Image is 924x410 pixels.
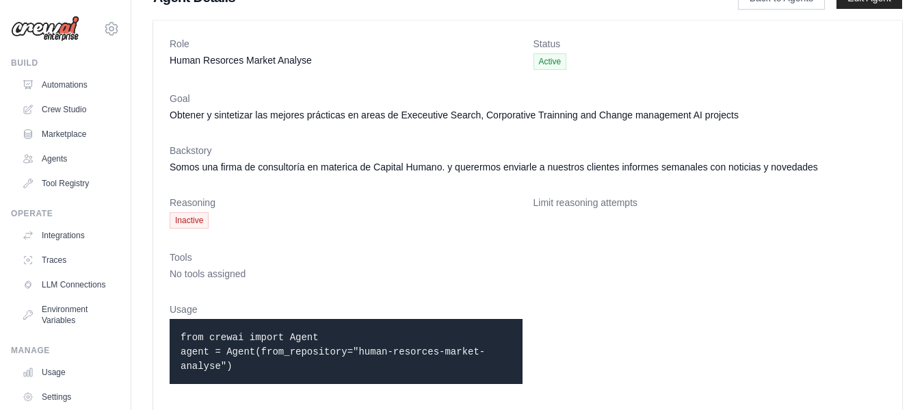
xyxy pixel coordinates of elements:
dt: Usage [170,303,523,316]
a: Traces [16,249,120,271]
span: Active [533,53,567,70]
div: Operate [11,208,120,219]
a: Usage [16,361,120,383]
span: No tools assigned [170,268,246,279]
dd: Human Resorces Market Analyse [170,53,523,67]
a: Crew Studio [16,99,120,120]
dt: Role [170,37,523,51]
img: Logo [11,16,79,42]
dd: Obtener y sintetizar las mejores prácticas en areas de Execeutive Search, Corporative Trainning a... [170,108,886,122]
a: Integrations [16,225,120,246]
dt: Status [533,37,886,51]
a: Environment Variables [16,298,120,331]
a: Agents [16,148,120,170]
span: Inactive [170,212,209,229]
a: LLM Connections [16,274,120,296]
code: from crewai import Agent agent = Agent(from_repository="human-resorces-market-analyse") [181,332,485,372]
dt: Reasoning [170,196,523,209]
a: Marketplace [16,123,120,145]
a: Settings [16,386,120,408]
dt: Backstory [170,144,886,157]
div: Manage [11,345,120,356]
dt: Tools [170,251,886,264]
a: Tool Registry [16,172,120,194]
a: Automations [16,74,120,96]
dt: Goal [170,92,886,105]
dt: Limit reasoning attempts [533,196,886,209]
dd: Somos una firma de consultoría en materica de Capital Humano. y querermos enviarle a nuestros cli... [170,160,886,174]
div: Build [11,57,120,68]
